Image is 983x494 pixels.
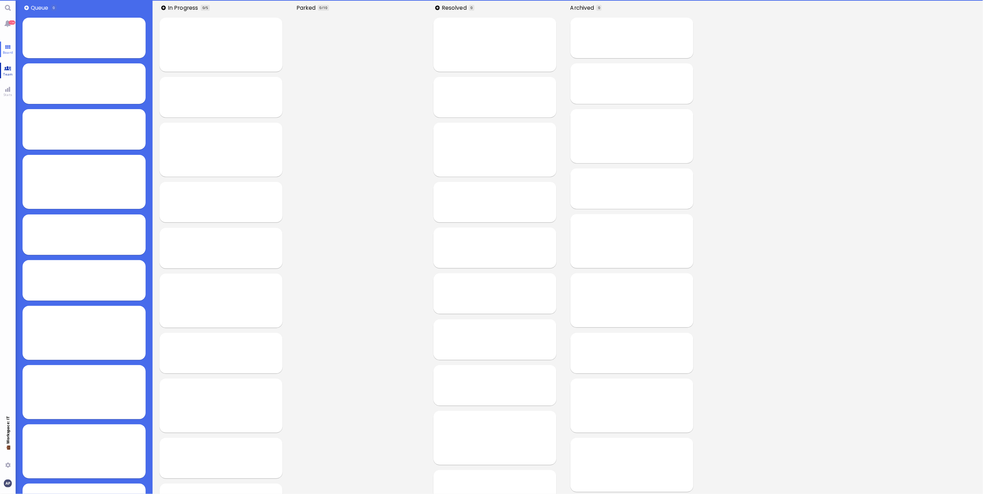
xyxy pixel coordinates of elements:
[4,479,11,487] img: You
[24,6,29,10] button: Add
[1,50,15,55] span: Board
[1,72,15,77] span: Team
[570,4,597,12] span: Archived
[471,5,473,10] span: 0
[598,5,600,10] span: 0
[205,5,208,10] span: /5
[320,5,322,10] span: 0
[2,92,14,97] span: Stats
[322,5,327,10] span: /10
[161,6,166,10] button: Add
[9,20,15,25] span: 134
[435,6,440,10] button: Add
[442,4,469,12] span: Resolved
[296,4,318,12] span: Parked
[168,4,200,12] span: In progress
[53,5,55,10] span: 0
[202,5,205,10] span: 0
[31,4,51,12] span: Queue
[5,444,10,460] span: 💼 Workspace: IT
